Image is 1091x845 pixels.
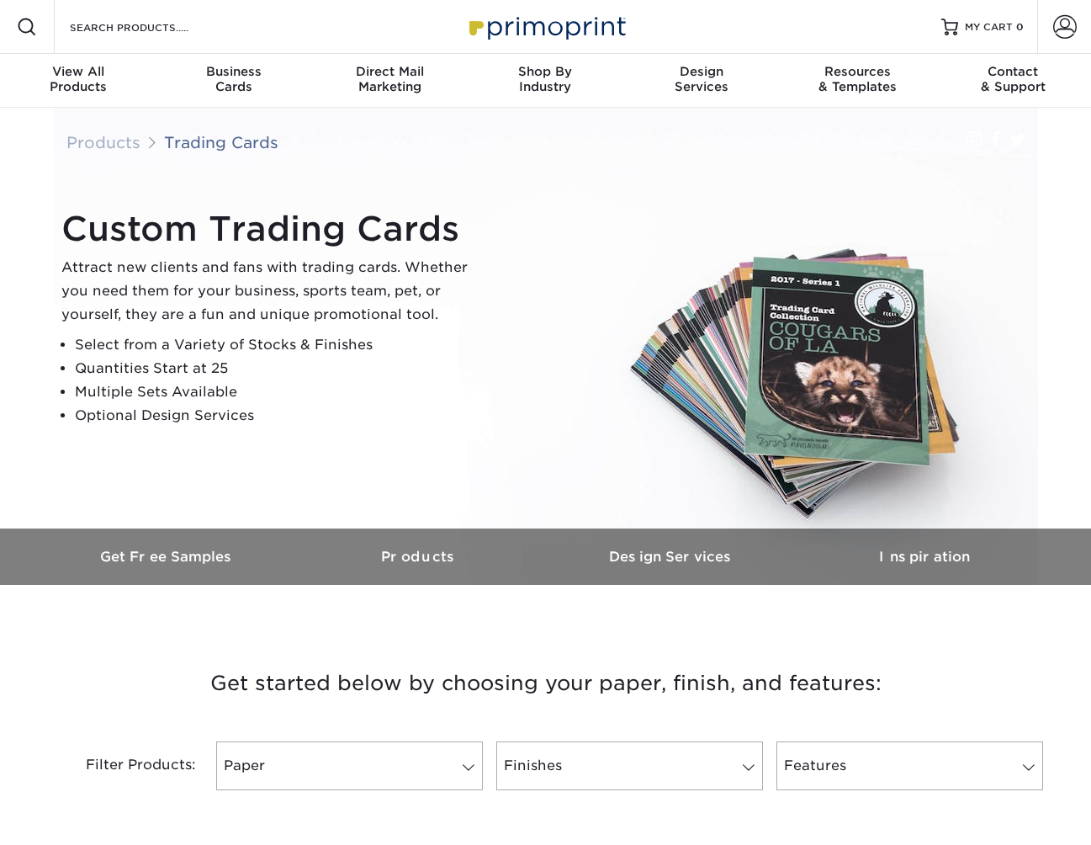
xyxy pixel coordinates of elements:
[546,529,798,585] a: Design Services
[54,646,1038,721] h3: Get started below by choosing your paper, finish, and features:
[779,64,935,94] div: & Templates
[294,529,546,585] a: Products
[61,209,482,249] h1: Custom Trading Cards
[75,333,482,357] li: Select from a Variety of Stocks & Finishes
[779,54,935,108] a: Resources& Templates
[935,64,1091,79] span: Contact
[68,17,232,37] input: SEARCH PRODUCTS.....
[156,64,311,94] div: Cards
[468,64,623,79] span: Shop By
[75,357,482,380] li: Quantities Start at 25
[798,529,1051,585] a: Inspiration
[66,133,140,151] a: Products
[462,8,630,45] img: Primoprint
[798,549,1051,565] h3: Inspiration
[623,64,779,79] span: Design
[965,20,1013,35] span: MY CART
[216,741,483,790] a: Paper
[41,741,209,790] div: Filter Products:
[75,404,482,428] li: Optional Design Services
[935,64,1091,94] div: & Support
[623,64,779,94] div: Services
[546,549,798,565] h3: Design Services
[75,380,482,404] li: Multiple Sets Available
[1016,21,1024,33] span: 0
[779,64,935,79] span: Resources
[496,741,763,790] a: Finishes
[468,64,623,94] div: Industry
[156,54,311,108] a: BusinessCards
[312,64,468,94] div: Marketing
[312,54,468,108] a: Direct MailMarketing
[61,256,482,327] p: Attract new clients and fans with trading cards. Whether you need them for your business, sports ...
[294,549,546,565] h3: Products
[156,64,311,79] span: Business
[41,529,294,585] a: Get Free Samples
[776,741,1043,790] a: Features
[935,54,1091,108] a: Contact& Support
[468,54,623,108] a: Shop ByIndustry
[312,64,468,79] span: Direct Mail
[623,54,779,108] a: DesignServices
[164,133,278,151] a: Trading Cards
[41,549,294,565] h3: Get Free Samples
